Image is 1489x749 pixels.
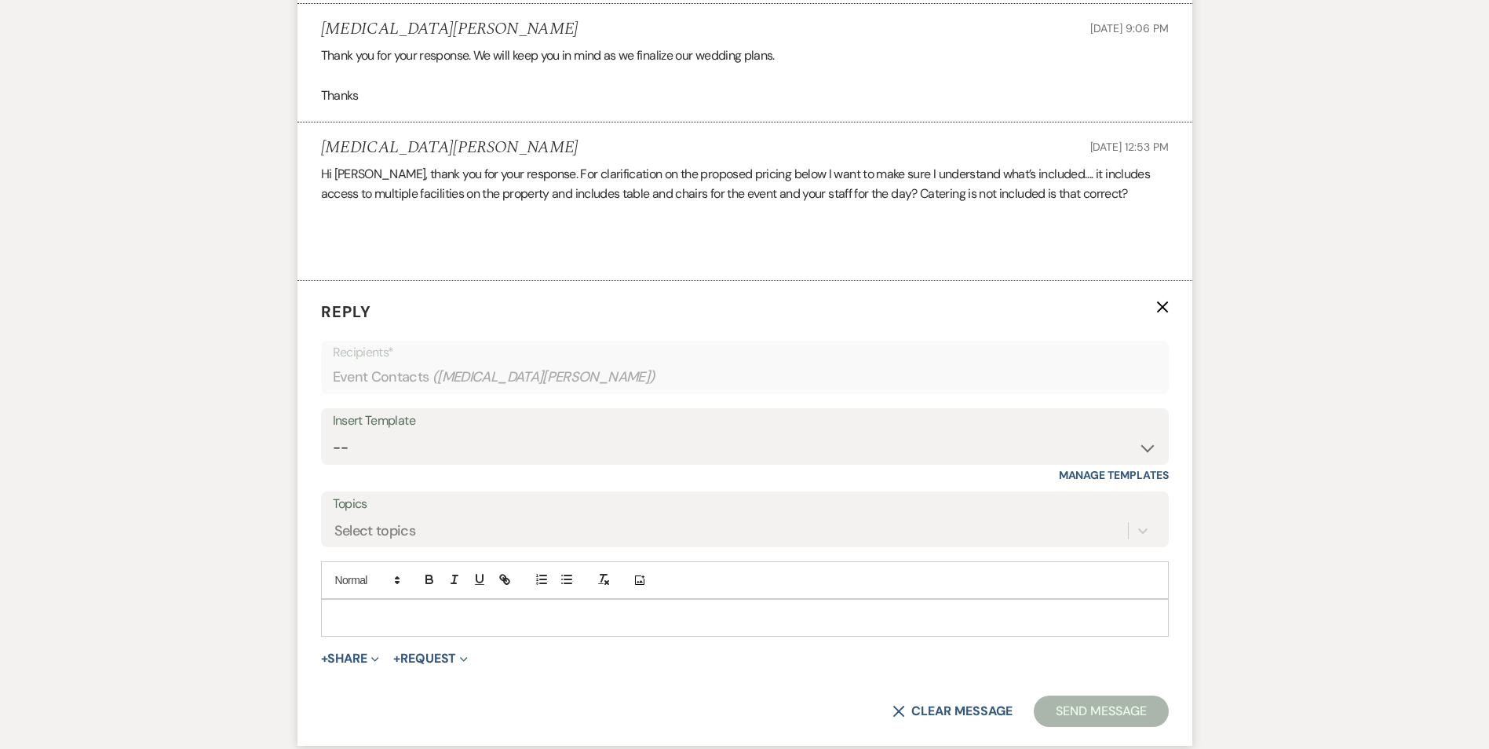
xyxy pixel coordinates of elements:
[892,705,1012,718] button: Clear message
[321,138,578,158] h5: [MEDICAL_DATA][PERSON_NAME]
[321,164,1169,265] div: Hi [PERSON_NAME], thank you for your response. For clarification on the proposed pricing below I ...
[321,652,328,665] span: +
[1034,696,1168,727] button: Send Message
[333,493,1157,516] label: Topics
[333,362,1157,393] div: Event Contacts
[321,301,371,322] span: Reply
[393,652,400,665] span: +
[333,410,1157,433] div: Insert Template
[333,342,1157,363] p: Recipients*
[1059,468,1169,482] a: Manage Templates
[321,20,578,39] h5: [MEDICAL_DATA][PERSON_NAME]
[321,652,380,665] button: Share
[1090,21,1168,35] span: [DATE] 9:06 PM
[1090,140,1169,154] span: [DATE] 12:53 PM
[432,367,655,388] span: ( [MEDICAL_DATA][PERSON_NAME] )
[334,520,416,541] div: Select topics
[393,652,468,665] button: Request
[321,46,1169,106] div: Thank you for your response. We will keep you in mind as we finalize our wedding plans. Thanks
